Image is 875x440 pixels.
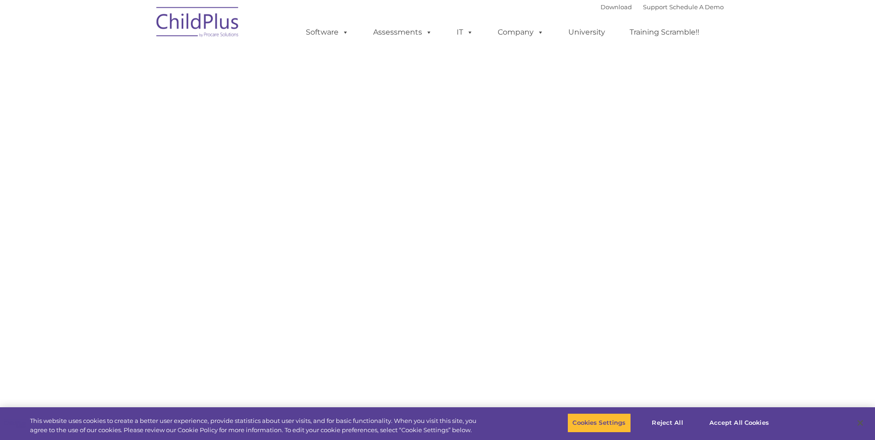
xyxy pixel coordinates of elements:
font: | [601,3,724,11]
a: Schedule A Demo [669,3,724,11]
button: Cookies Settings [567,413,631,433]
button: Accept All Cookies [704,413,774,433]
a: Assessments [364,23,441,42]
div: This website uses cookies to create a better user experience, provide statistics about user visit... [30,416,481,434]
button: Reject All [639,413,696,433]
button: Close [850,413,870,433]
a: IT [447,23,482,42]
a: Software [297,23,358,42]
a: Training Scramble!! [620,23,708,42]
a: University [559,23,614,42]
a: Company [488,23,553,42]
img: ChildPlus by Procare Solutions [152,0,244,47]
a: Download [601,3,632,11]
a: Support [643,3,667,11]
